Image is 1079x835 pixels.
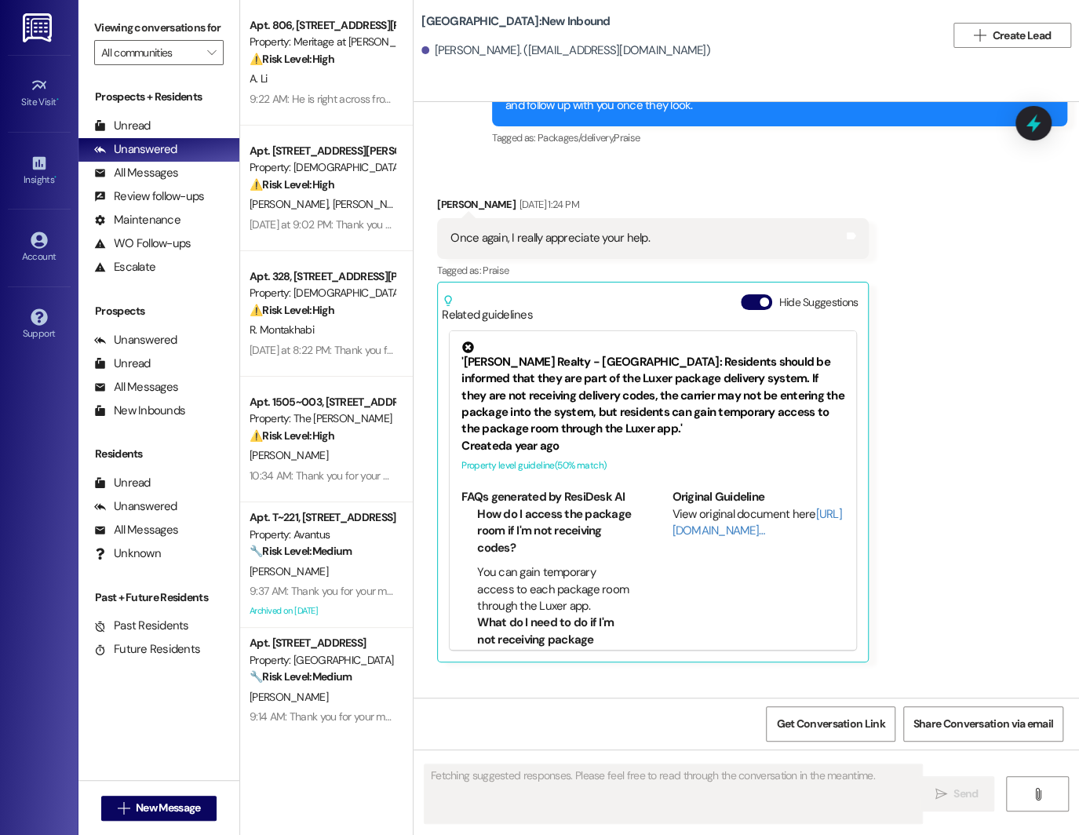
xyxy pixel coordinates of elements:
div: Apt. 1505~003, [STREET_ADDRESS][PERSON_NAME] [250,394,395,410]
div: Tagged as: [492,126,1067,149]
div: Unread [94,118,151,134]
div: View original document here [673,506,845,540]
a: Insights • [8,150,71,192]
div: Property: [DEMOGRAPHIC_DATA] [250,285,395,301]
span: • [54,172,57,183]
div: Property level guideline ( 50 % match) [461,458,844,474]
button: New Message [101,796,217,821]
div: 9:22 AM: He is right across from my garage [250,92,446,106]
strong: ⚠️ Risk Level: High [250,303,334,317]
strong: ⚠️ Risk Level: High [250,52,334,66]
li: You can gain temporary access to each package room through the Luxer app. [477,564,634,614]
div: Related guidelines [442,294,533,323]
div: Unread [94,356,151,372]
span: Send [953,786,978,802]
div: Maintenance [94,212,180,228]
div: Tagged as: [437,259,869,282]
div: WO Follow-ups [94,235,191,252]
div: All Messages [94,522,178,538]
div: Property: The [PERSON_NAME] [250,410,395,427]
li: What do I need to do if I'm not receiving package delivery codes? [477,614,634,665]
div: New Inbounds [94,403,185,419]
div: Prospects + Residents [78,89,239,105]
div: Apt. 806, [STREET_ADDRESS][PERSON_NAME] [250,17,395,34]
div: Property: Meritage at [PERSON_NAME][GEOGRAPHIC_DATA] [250,34,395,50]
div: Residents [78,446,239,462]
strong: 🔧 Risk Level: Medium [250,544,352,558]
span: • [57,94,59,105]
div: [PERSON_NAME] [437,196,869,218]
div: Apt. [STREET_ADDRESS][PERSON_NAME] [250,143,395,159]
img: ResiDesk Logo [23,13,55,42]
div: Past + Future Residents [78,589,239,606]
span: [PERSON_NAME] [333,197,411,211]
div: Unanswered [94,141,177,158]
div: Property: Avantus [250,527,395,543]
div: [PERSON_NAME]. ([EMAIL_ADDRESS][DOMAIN_NAME]) [421,42,710,59]
i:  [207,46,216,59]
div: Property: [DEMOGRAPHIC_DATA] [250,159,395,176]
div: Unanswered [94,498,177,515]
div: Unanswered [94,332,177,348]
span: Get Conversation Link [776,716,884,732]
i:  [974,29,986,42]
a: [URL][DOMAIN_NAME]… [673,506,842,538]
span: New Message [136,800,200,816]
i:  [1032,788,1044,800]
span: Packages/delivery , [538,131,614,144]
a: Support [8,304,71,346]
div: Escalate [94,259,155,275]
div: Archived on [DATE] [248,601,396,621]
strong: 🔧 Risk Level: Medium [250,669,352,684]
div: Past Residents [94,618,189,634]
div: Future Residents [94,641,200,658]
div: Apt. 328, [STREET_ADDRESS][PERSON_NAME] [250,268,395,285]
div: All Messages [94,165,178,181]
div: [DATE] 1:24 PM [516,196,579,213]
div: Once again, I really appreciate your help. [450,230,650,246]
i:  [935,788,947,800]
span: Praise [483,264,509,277]
div: Property: [GEOGRAPHIC_DATA] [250,652,395,669]
i:  [118,802,129,815]
div: Apt. [STREET_ADDRESS] [250,635,395,651]
li: How do I access the package room if I'm not receiving codes? [477,506,634,556]
b: FAQs generated by ResiDesk AI [461,489,625,505]
a: Site Visit • [8,72,71,115]
div: Prospects [78,303,239,319]
div: Created a year ago [461,438,844,454]
div: Apt. T~221, [STREET_ADDRESS] [250,509,395,526]
strong: ⚠️ Risk Level: High [250,428,334,443]
button: Share Conversation via email [903,706,1063,742]
b: [GEOGRAPHIC_DATA]: New Inbound [421,13,610,30]
b: Original Guideline [673,489,765,505]
span: A. Li [250,71,268,86]
span: [PERSON_NAME] [250,197,333,211]
span: [PERSON_NAME] [250,690,328,704]
button: Send [919,776,995,811]
span: [PERSON_NAME] [250,448,328,462]
a: Account [8,227,71,269]
input: All communities [101,40,199,65]
span: Share Conversation via email [913,716,1053,732]
label: Viewing conversations for [94,16,224,40]
button: Create Lead [953,23,1071,48]
div: Review follow-ups [94,188,204,205]
span: Praise [614,131,640,144]
button: Get Conversation Link [766,706,895,742]
div: Unknown [94,545,161,562]
div: All Messages [94,379,178,396]
div: '[PERSON_NAME] Realty - [GEOGRAPHIC_DATA]: Residents should be informed that they are part of the... [461,341,844,438]
span: [PERSON_NAME] [250,564,328,578]
label: Hide Suggestions [778,294,858,311]
strong: ⚠️ Risk Level: High [250,177,334,191]
div: Unread [94,475,151,491]
span: Create Lead [993,27,1051,44]
span: R. Montakhabi [250,323,314,337]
